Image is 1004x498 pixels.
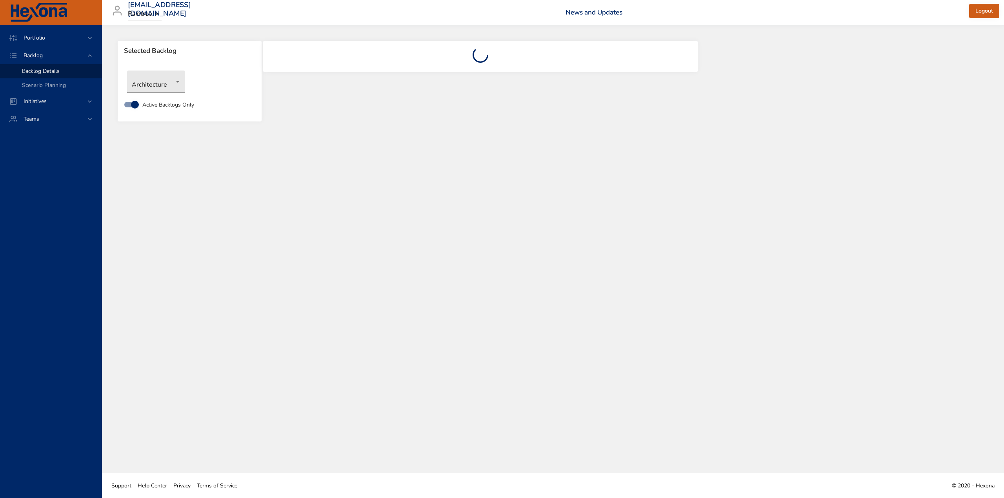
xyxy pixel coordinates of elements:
[127,71,185,92] div: Architecture
[17,98,53,105] span: Initiatives
[566,8,622,17] a: News and Updates
[142,101,194,109] span: Active Backlogs Only
[22,67,60,75] span: Backlog Details
[108,477,135,494] a: Support
[111,482,131,489] span: Support
[975,6,993,16] span: Logout
[128,8,162,20] div: Raintree
[22,81,66,89] span: Scenario Planning
[9,3,68,22] img: Hexona
[138,482,167,489] span: Help Center
[969,4,999,18] button: Logout
[17,52,49,59] span: Backlog
[124,47,255,55] span: Selected Backlog
[17,34,51,42] span: Portfolio
[128,1,191,18] h3: [EMAIL_ADDRESS][DOMAIN_NAME]
[194,477,240,494] a: Terms of Service
[170,477,194,494] a: Privacy
[197,482,237,489] span: Terms of Service
[135,477,170,494] a: Help Center
[173,482,191,489] span: Privacy
[952,482,995,489] span: © 2020 - Hexona
[17,115,45,123] span: Teams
